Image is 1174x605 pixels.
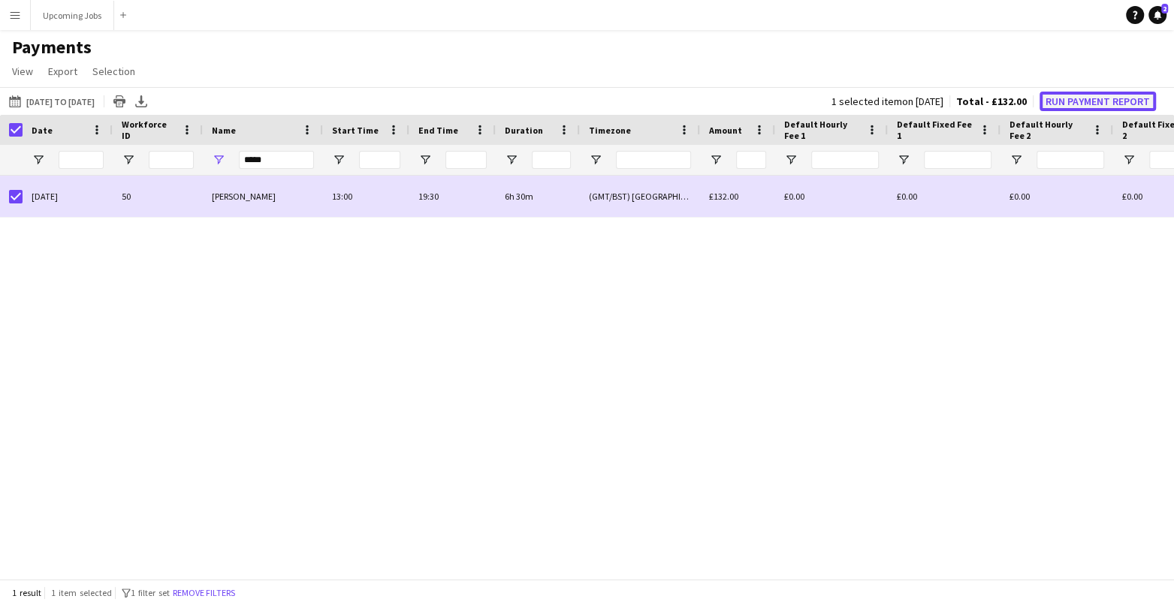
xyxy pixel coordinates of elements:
div: £0.00 [775,176,888,217]
button: Open Filter Menu [589,153,602,167]
span: Date [32,125,53,136]
span: Total - £132.00 [956,95,1027,108]
input: Default Fixed Fee 1 Filter Input [924,151,991,169]
span: Name [212,125,236,136]
span: End Time [418,125,458,136]
input: Name Filter Input [239,151,314,169]
button: Open Filter Menu [897,153,910,167]
span: Default Hourly Fee 1 [784,119,861,141]
button: Run Payment Report [1040,92,1156,111]
div: (GMT/BST) [GEOGRAPHIC_DATA] [580,176,700,217]
span: View [12,65,33,78]
input: End Time Filter Input [445,151,487,169]
span: 1 item selected [51,587,112,598]
span: Export [48,65,77,78]
div: 1 selected item on [DATE] [831,97,943,107]
div: £0.00 [888,176,1000,217]
app-action-btn: Print [110,92,128,110]
div: 19:30 [409,176,496,217]
div: 6h 30m [496,176,580,217]
input: Start Time Filter Input [359,151,400,169]
span: 2 [1161,4,1168,14]
span: [PERSON_NAME] [212,191,276,202]
button: Upcoming Jobs [31,1,114,30]
span: £132.00 [709,191,738,202]
a: Selection [86,62,141,81]
span: Default Fixed Fee 1 [897,119,973,141]
button: Remove filters [170,585,238,601]
button: Open Filter Menu [418,153,432,167]
div: 13:00 [323,176,409,217]
input: Amount Filter Input [736,151,766,169]
button: Open Filter Menu [32,153,45,167]
span: Duration [505,125,543,136]
button: Open Filter Menu [505,153,518,167]
a: 2 [1148,6,1166,24]
button: Open Filter Menu [122,153,135,167]
input: Default Hourly Fee 1 Filter Input [811,151,879,169]
span: Amount [709,125,742,136]
button: [DATE] to [DATE] [6,92,98,110]
span: Start Time [332,125,379,136]
span: Timezone [589,125,631,136]
div: [DATE] [23,176,113,217]
input: Date Filter Input [59,151,104,169]
a: Export [42,62,83,81]
app-action-btn: Export XLSX [132,92,150,110]
button: Open Filter Menu [332,153,346,167]
span: Selection [92,65,135,78]
button: Open Filter Menu [212,153,225,167]
span: Workforce ID [122,119,176,141]
a: View [6,62,39,81]
span: 1 filter set [131,587,170,598]
div: 50 [113,176,203,217]
button: Open Filter Menu [1122,153,1136,167]
button: Open Filter Menu [709,153,723,167]
input: Default Hourly Fee 2 Filter Input [1037,151,1104,169]
button: Open Filter Menu [784,153,798,167]
button: Open Filter Menu [1010,153,1023,167]
input: Timezone Filter Input [616,151,691,169]
input: Workforce ID Filter Input [149,151,194,169]
div: £0.00 [1000,176,1113,217]
span: Default Hourly Fee 2 [1010,119,1086,141]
